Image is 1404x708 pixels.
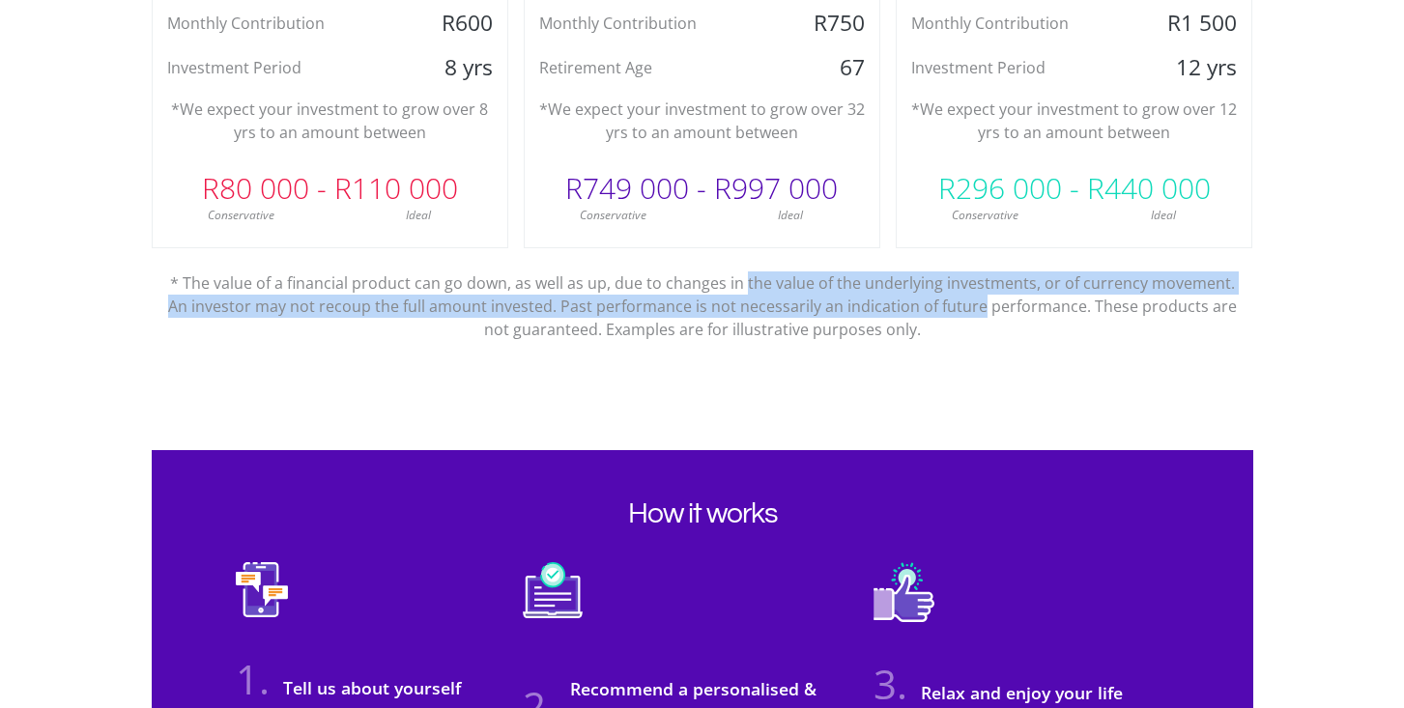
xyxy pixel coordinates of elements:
img: 1-yourself.svg [236,562,288,646]
div: 12 yrs [1133,53,1251,82]
div: R296 000 - R440 000 [897,159,1251,217]
p: * The value of a financial product can go down, as well as up, due to changes in the value of the... [166,248,1239,341]
div: 67 [761,53,879,82]
h2: How it works [197,496,1208,531]
div: Conservative [897,207,1074,224]
div: Conservative [525,207,702,224]
div: R749 000 - R997 000 [525,159,879,217]
div: Monthly Contribution [897,9,1133,38]
img: 3-relax.svg [874,562,934,651]
div: Ideal [330,207,507,224]
div: Conservative [153,207,330,224]
p: *We expect your investment to grow over 32 yrs to an amount between [539,98,865,144]
div: Retirement Age [525,53,761,82]
h3: Relax and enjoy your life [911,680,1123,705]
h3: Tell us about yourself [273,675,461,700]
div: Investment Period [897,53,1133,82]
div: Monthly Contribution [153,9,389,38]
div: Ideal [702,207,879,224]
div: R80 000 - R110 000 [153,159,507,217]
div: 8 yrs [388,53,506,82]
div: Investment Period [153,53,389,82]
div: Monthly Contribution [525,9,761,38]
img: 2-portfolio.svg [523,562,583,647]
div: R750 [761,9,879,38]
div: R600 [388,9,506,38]
p: *We expect your investment to grow over 8 yrs to an amount between [167,98,493,144]
p: *We expect your investment to grow over 12 yrs to an amount between [911,98,1237,144]
div: Ideal [1074,207,1252,224]
div: R1 500 [1133,9,1251,38]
